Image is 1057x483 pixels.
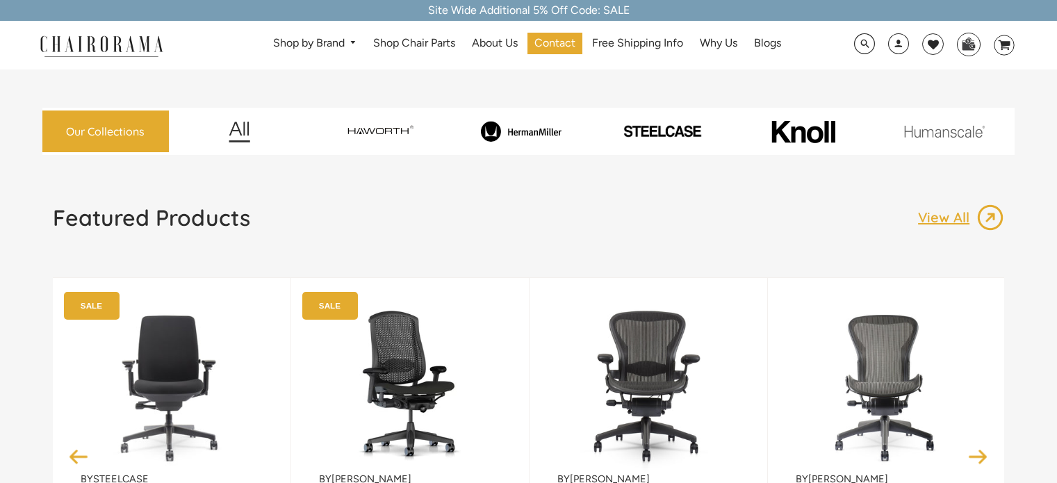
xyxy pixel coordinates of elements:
a: Shop by Brand [266,33,364,54]
a: Our Collections [42,110,169,153]
a: Herman Miller Classic Aeron Chair | Black | Size B (Renewed) - chairorama Herman Miller Classic A... [557,299,739,473]
span: Why Us [700,36,737,51]
nav: DesktopNavigation [230,33,825,58]
text: SALE [319,301,341,310]
img: PHOTO-2024-07-09-00-53-10-removebg-preview.png [594,124,730,138]
img: image_7_14f0750b-d084-457f-979a-a1ab9f6582c4.png [312,117,448,146]
h1: Featured Products [53,204,250,231]
a: About Us [465,33,525,54]
span: About Us [472,36,518,51]
img: Amia Chair by chairorama.com [85,299,259,473]
a: Contact [527,33,582,54]
a: Blogs [747,33,788,54]
img: Herman Miller Classic Aeron Chair | Black | Size B (Renewed) - chairorama [557,299,739,473]
a: Herman Miller Celle Office Chair Renewed by Chairorama | Grey - chairorama Herman Miller Celle Of... [319,299,501,473]
img: image_11.png [876,125,1013,137]
img: image_10_1.png [740,119,866,145]
a: Classic Aeron Chair (Renewed) - chairorama Classic Aeron Chair (Renewed) - chairorama [796,299,978,473]
span: Contact [534,36,575,51]
button: Next [966,444,990,468]
img: Herman Miller Celle Office Chair Renewed by Chairorama | Grey - chairorama [319,299,501,473]
img: WhatsApp_Image_2024-07-12_at_16.23.01.webp [958,33,979,54]
img: image_12.png [201,121,278,142]
span: Shop Chair Parts [373,36,455,51]
img: Classic Aeron Chair (Renewed) - chairorama [796,299,978,473]
a: View All [918,204,1004,231]
a: Shop Chair Parts [366,33,462,54]
img: image_13.png [976,204,1004,231]
img: chairorama [32,33,171,58]
a: Featured Products [53,204,250,243]
span: Blogs [754,36,781,51]
a: Amia Chair by chairorama.com Renewed Amia Chair chairorama.com [81,299,263,473]
button: Previous [67,444,91,468]
a: Free Shipping Info [585,33,690,54]
img: image_8_173eb7e0-7579-41b4-bc8e-4ba0b8ba93e8.png [453,121,589,142]
p: View All [918,208,976,227]
text: SALE [81,301,102,310]
a: Why Us [693,33,744,54]
span: Free Shipping Info [592,36,683,51]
